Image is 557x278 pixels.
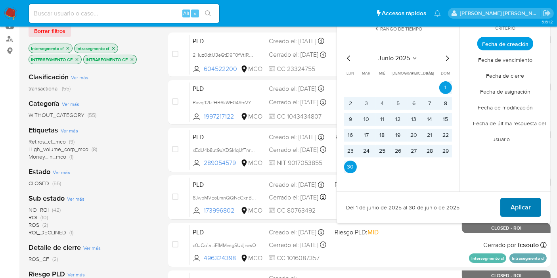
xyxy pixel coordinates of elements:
a: Notificaciones [434,10,441,17]
span: Alt [183,10,189,17]
p: leonardo.alvarezortiz@mercadolibre.com.co [460,10,540,17]
span: 3.161.2 [542,19,553,25]
span: Accesos rápidos [382,9,426,17]
button: search-icon [200,8,216,19]
a: Salir [543,9,551,17]
input: Buscar usuario o caso... [29,8,219,19]
span: s [194,10,196,17]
